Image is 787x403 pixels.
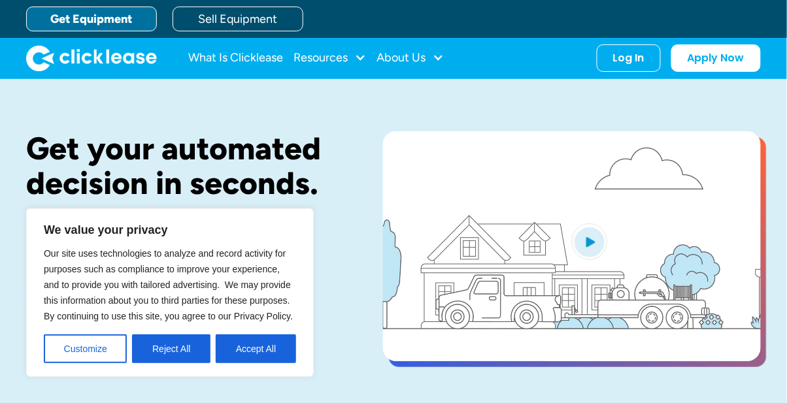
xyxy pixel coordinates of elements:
[44,222,296,238] p: We value your privacy
[26,131,341,201] h1: Get your automated decision in seconds.
[26,45,157,71] img: Clicklease logo
[26,7,157,31] a: Get Equipment
[216,334,296,363] button: Accept All
[26,45,157,71] a: home
[132,334,210,363] button: Reject All
[383,131,761,361] a: open lightbox
[377,45,444,71] div: About Us
[173,7,303,31] a: Sell Equipment
[26,208,314,377] div: We value your privacy
[572,223,607,260] img: Blue play button logo on a light blue circular background
[293,45,366,71] div: Resources
[44,334,127,363] button: Customize
[188,45,283,71] a: What Is Clicklease
[613,52,645,65] div: Log In
[44,248,293,321] span: Our site uses technologies to analyze and record activity for purposes such as compliance to impr...
[671,44,761,72] a: Apply Now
